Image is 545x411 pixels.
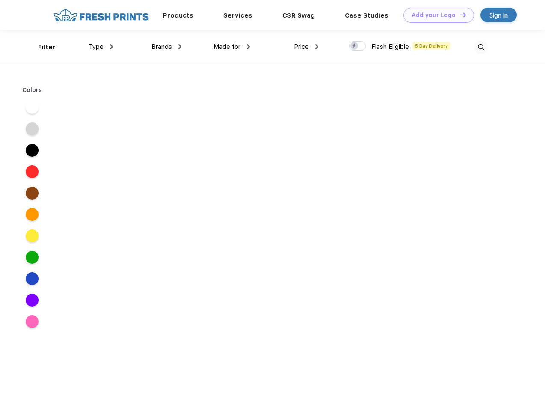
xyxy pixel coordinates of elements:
img: dropdown.png [178,44,181,49]
span: 5 Day Delivery [412,42,450,50]
span: Flash Eligible [371,43,409,51]
img: dropdown.png [315,44,318,49]
div: Add your Logo [412,12,456,19]
span: Type [89,43,104,51]
span: Brands [151,43,172,51]
div: Sign in [489,10,508,20]
span: Made for [213,43,240,51]
img: desktop_search.svg [474,40,488,54]
img: dropdown.png [110,44,113,49]
a: Sign in [480,8,517,22]
div: Colors [16,86,49,95]
img: dropdown.png [247,44,250,49]
img: fo%20logo%202.webp [51,8,151,23]
a: Products [163,12,193,19]
div: Filter [38,42,56,52]
img: DT [460,12,466,17]
span: Price [294,43,309,51]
